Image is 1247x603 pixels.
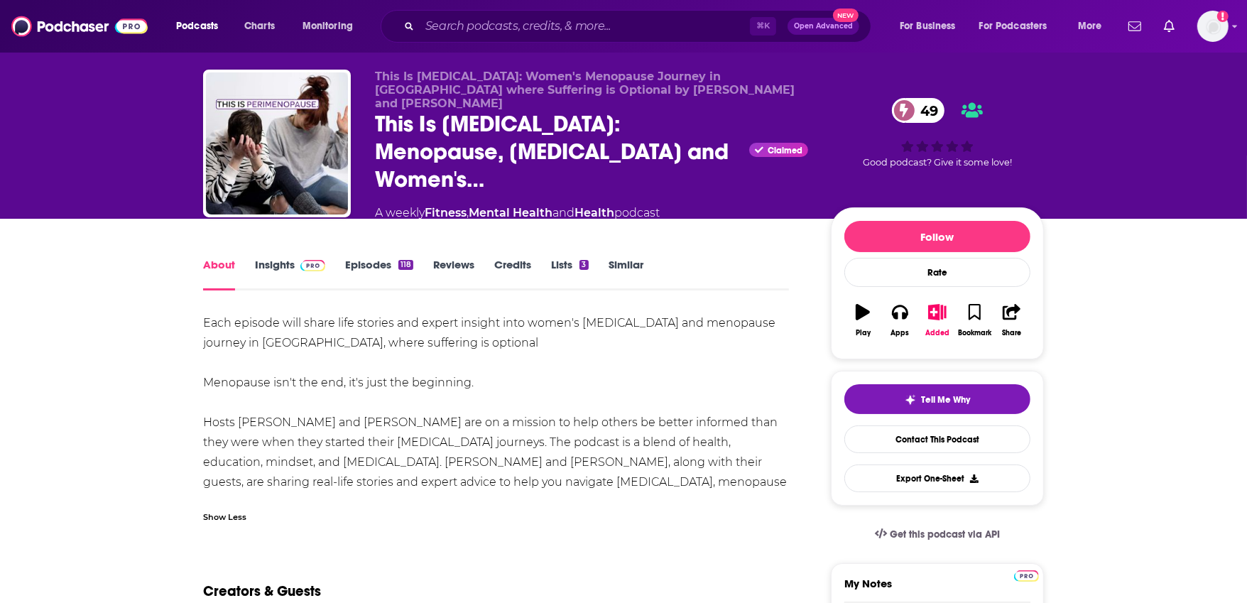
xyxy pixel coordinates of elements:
[905,394,916,406] img: tell me why sparkle
[890,15,974,38] button: open menu
[1217,11,1229,22] svg: Add a profile image
[575,206,614,219] a: Health
[833,9,859,22] span: New
[552,206,575,219] span: and
[794,23,853,30] span: Open Advanced
[206,72,348,214] img: This Is Perimenopause: Menopause, Perimenopause and Women's Health in Midlife
[235,15,283,38] a: Charts
[303,16,353,36] span: Monitoring
[831,70,1044,196] div: 49Good podcast? Give it some love!
[1197,11,1229,42] button: Show profile menu
[203,582,321,600] h2: Creators & Guests
[881,295,918,346] button: Apps
[398,260,413,270] div: 118
[11,13,148,40] img: Podchaser - Follow, Share and Rate Podcasts
[166,15,236,38] button: open menu
[1014,570,1039,582] img: Podchaser Pro
[919,295,956,346] button: Added
[176,16,218,36] span: Podcasts
[844,258,1030,287] div: Rate
[750,17,776,36] span: ⌘ K
[579,260,588,270] div: 3
[467,206,469,219] span: ,
[925,329,949,337] div: Added
[979,16,1047,36] span: For Podcasters
[768,147,802,154] span: Claimed
[203,313,789,512] div: Each episode will share life stories and expert insight into women's [MEDICAL_DATA] and menopause...
[1197,11,1229,42] span: Logged in as experts
[345,258,413,290] a: Episodes118
[788,18,859,35] button: Open AdvancedNew
[970,15,1068,38] button: open menu
[892,98,945,123] a: 49
[255,258,325,290] a: InsightsPodchaser Pro
[856,329,871,337] div: Play
[1158,14,1180,38] a: Show notifications dropdown
[900,16,956,36] span: For Business
[993,295,1030,346] button: Share
[890,528,1000,540] span: Get this podcast via API
[1123,14,1147,38] a: Show notifications dropdown
[844,577,1030,602] label: My Notes
[1197,11,1229,42] img: User Profile
[244,16,275,36] span: Charts
[433,258,474,290] a: Reviews
[300,260,325,271] img: Podchaser Pro
[551,258,588,290] a: Lists3
[1002,329,1021,337] div: Share
[425,206,467,219] a: Fitness
[1068,15,1120,38] button: open menu
[494,258,531,290] a: Credits
[863,157,1012,168] span: Good podcast? Give it some love!
[394,10,885,43] div: Search podcasts, credits, & more...
[844,221,1030,252] button: Follow
[375,70,795,110] span: This Is [MEDICAL_DATA]: Women's Menopause Journey in [GEOGRAPHIC_DATA] where Suffering is Optiona...
[956,295,993,346] button: Bookmark
[906,98,945,123] span: 49
[922,394,971,406] span: Tell Me Why
[1078,16,1102,36] span: More
[864,517,1011,552] a: Get this podcast via API
[844,465,1030,492] button: Export One-Sheet
[958,329,991,337] div: Bookmark
[203,258,235,290] a: About
[293,15,371,38] button: open menu
[609,258,643,290] a: Similar
[844,295,881,346] button: Play
[844,425,1030,453] a: Contact This Podcast
[891,329,910,337] div: Apps
[420,15,750,38] input: Search podcasts, credits, & more...
[844,384,1030,414] button: tell me why sparkleTell Me Why
[469,206,552,219] a: Mental Health
[375,205,660,222] div: A weekly podcast
[1014,568,1039,582] a: Pro website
